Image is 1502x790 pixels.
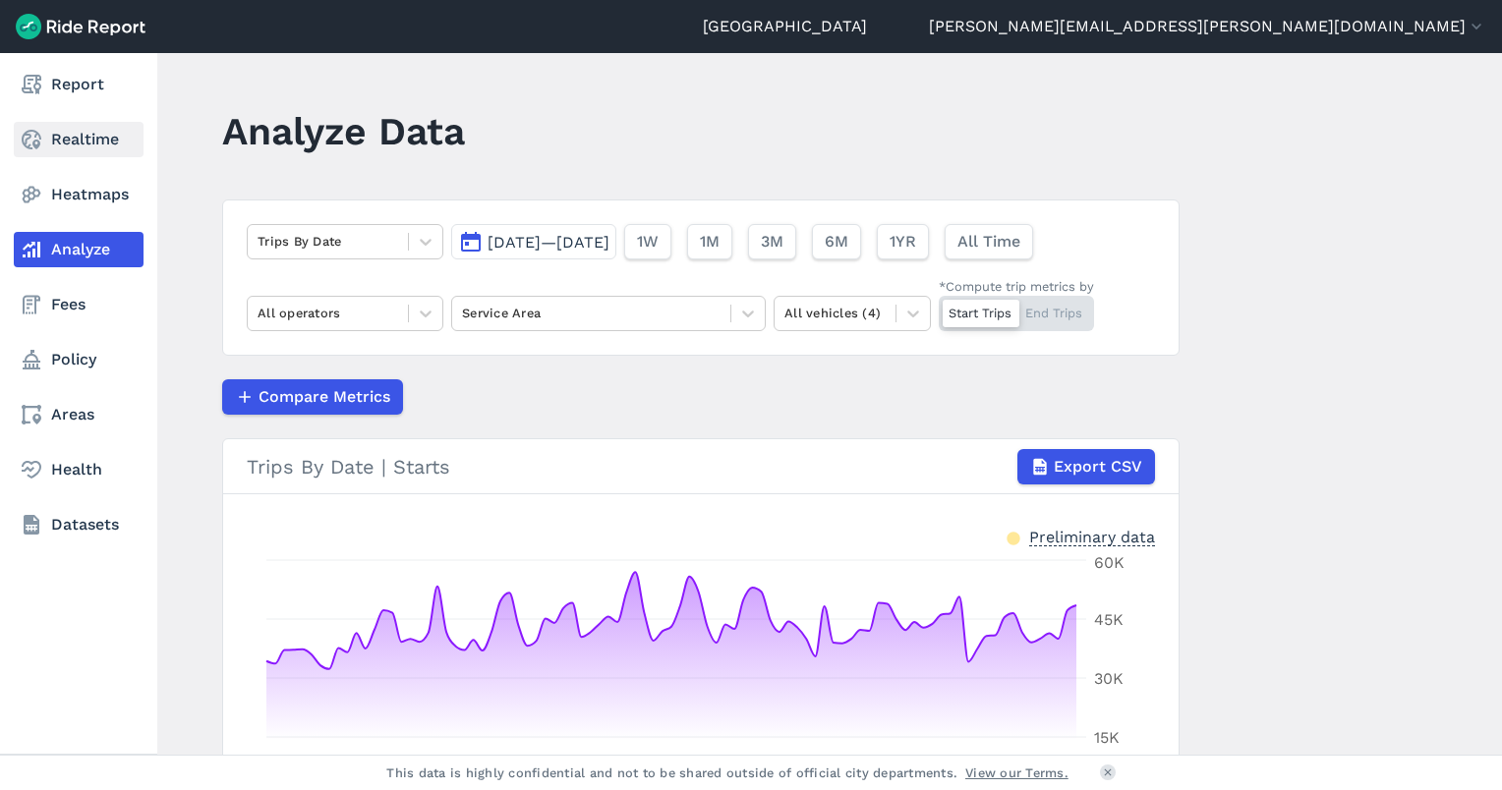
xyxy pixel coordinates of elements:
button: 6M [812,224,861,259]
a: Report [14,67,144,102]
div: Trips By Date | Starts [247,449,1155,484]
button: 3M [748,224,796,259]
button: Compare Metrics [222,379,403,415]
tspan: 15K [1094,728,1120,747]
span: 1W [637,230,659,254]
span: 6M [825,230,848,254]
button: [PERSON_NAME][EMAIL_ADDRESS][PERSON_NAME][DOMAIN_NAME] [929,15,1486,38]
span: All Time [957,230,1020,254]
a: Health [14,452,144,487]
a: Realtime [14,122,144,157]
button: 1YR [877,224,929,259]
tspan: 45K [1094,610,1124,629]
button: [DATE]—[DATE] [451,224,616,259]
span: [DATE]—[DATE] [488,233,609,252]
a: Policy [14,342,144,377]
img: Ride Report [16,14,145,39]
span: Compare Metrics [259,385,390,409]
button: All Time [945,224,1033,259]
a: [GEOGRAPHIC_DATA] [703,15,867,38]
a: Heatmaps [14,177,144,212]
div: *Compute trip metrics by [939,277,1094,296]
a: Fees [14,287,144,322]
span: 1M [700,230,720,254]
a: View our Terms. [965,763,1069,782]
button: Export CSV [1017,449,1155,484]
span: Export CSV [1054,455,1142,479]
a: Datasets [14,507,144,542]
div: Preliminary data [1029,526,1155,546]
tspan: 30K [1094,669,1124,688]
span: 3M [761,230,783,254]
a: Areas [14,397,144,432]
button: 1W [624,224,671,259]
button: 1M [687,224,732,259]
a: Analyze [14,232,144,267]
span: 1YR [890,230,916,254]
h1: Analyze Data [222,104,465,158]
tspan: 60K [1094,553,1125,572]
